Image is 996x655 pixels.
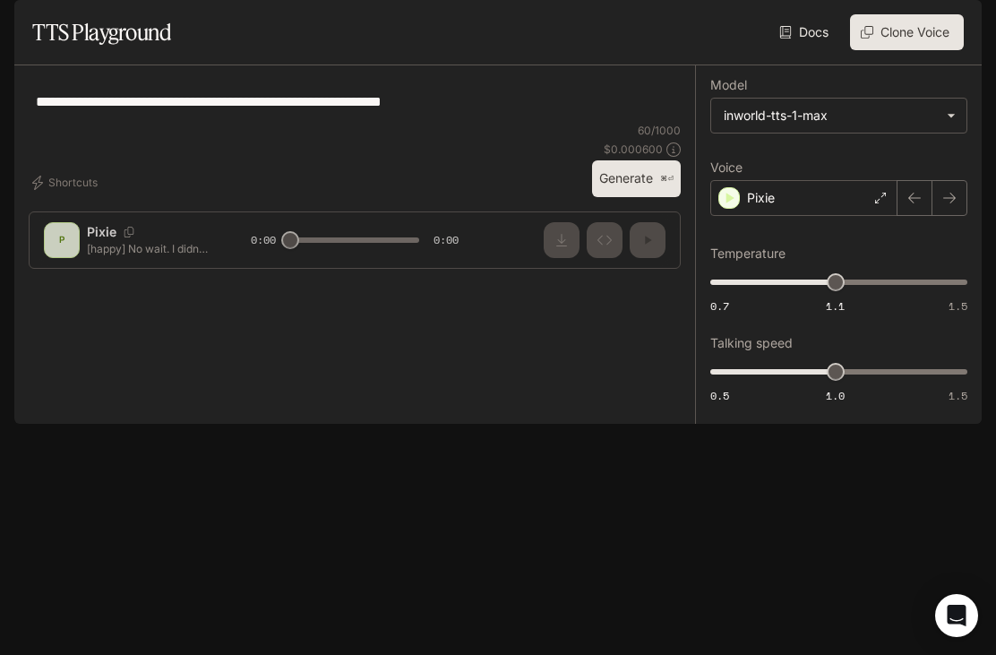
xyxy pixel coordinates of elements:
[638,123,681,138] p: 60 / 1000
[949,298,967,314] span: 1.5
[660,174,674,185] p: ⌘⏎
[747,189,775,207] p: Pixie
[29,168,105,197] button: Shortcuts
[710,337,793,349] p: Talking speed
[935,594,978,637] div: Open Intercom Messenger
[710,247,786,260] p: Temperature
[32,14,171,50] h1: TTS Playground
[724,107,938,125] div: inworld-tts-1-max
[949,388,967,403] span: 1.5
[604,142,663,157] p: $ 0.000600
[850,14,964,50] button: Clone Voice
[710,298,729,314] span: 0.7
[710,161,743,174] p: Voice
[776,14,836,50] a: Docs
[826,298,845,314] span: 1.1
[711,99,966,133] div: inworld-tts-1-max
[826,388,845,403] span: 1.0
[13,9,46,41] button: open drawer
[592,160,681,197] button: Generate⌘⏎
[710,388,729,403] span: 0.5
[710,79,747,91] p: Model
